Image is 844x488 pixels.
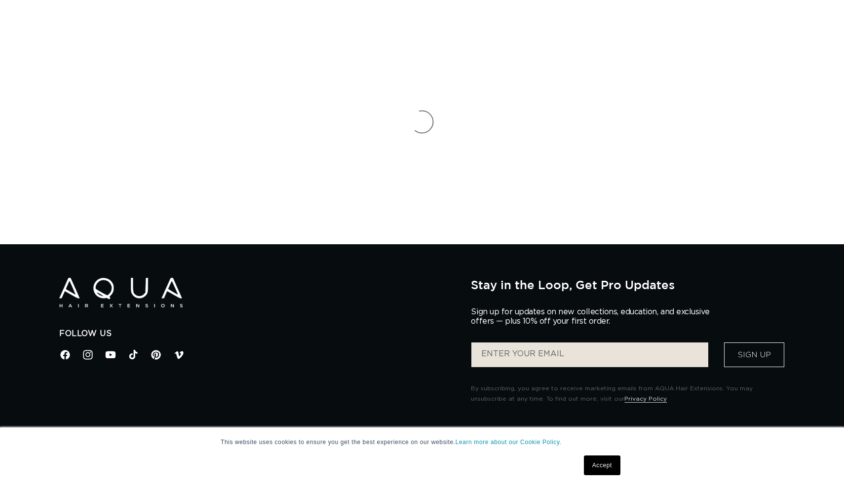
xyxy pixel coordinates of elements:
p: By subscribing, you agree to receive marketing emails from AQUA Hair Extensions. You may unsubscr... [471,383,785,405]
h2: Follow Us [59,329,456,339]
p: This website uses cookies to ensure you get the best experience on our website. [221,438,623,447]
h2: Stay in the Loop, Get Pro Updates [471,278,785,292]
img: Aqua Hair Extensions [59,278,183,308]
input: ENTER YOUR EMAIL [471,342,708,367]
a: Accept [584,455,620,475]
a: Privacy Policy [624,396,667,402]
button: Sign Up [724,342,784,367]
p: Sign up for updates on new collections, education, and exclusive offers — plus 10% off your first... [471,307,718,326]
a: Learn more about our Cookie Policy. [456,439,562,446]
